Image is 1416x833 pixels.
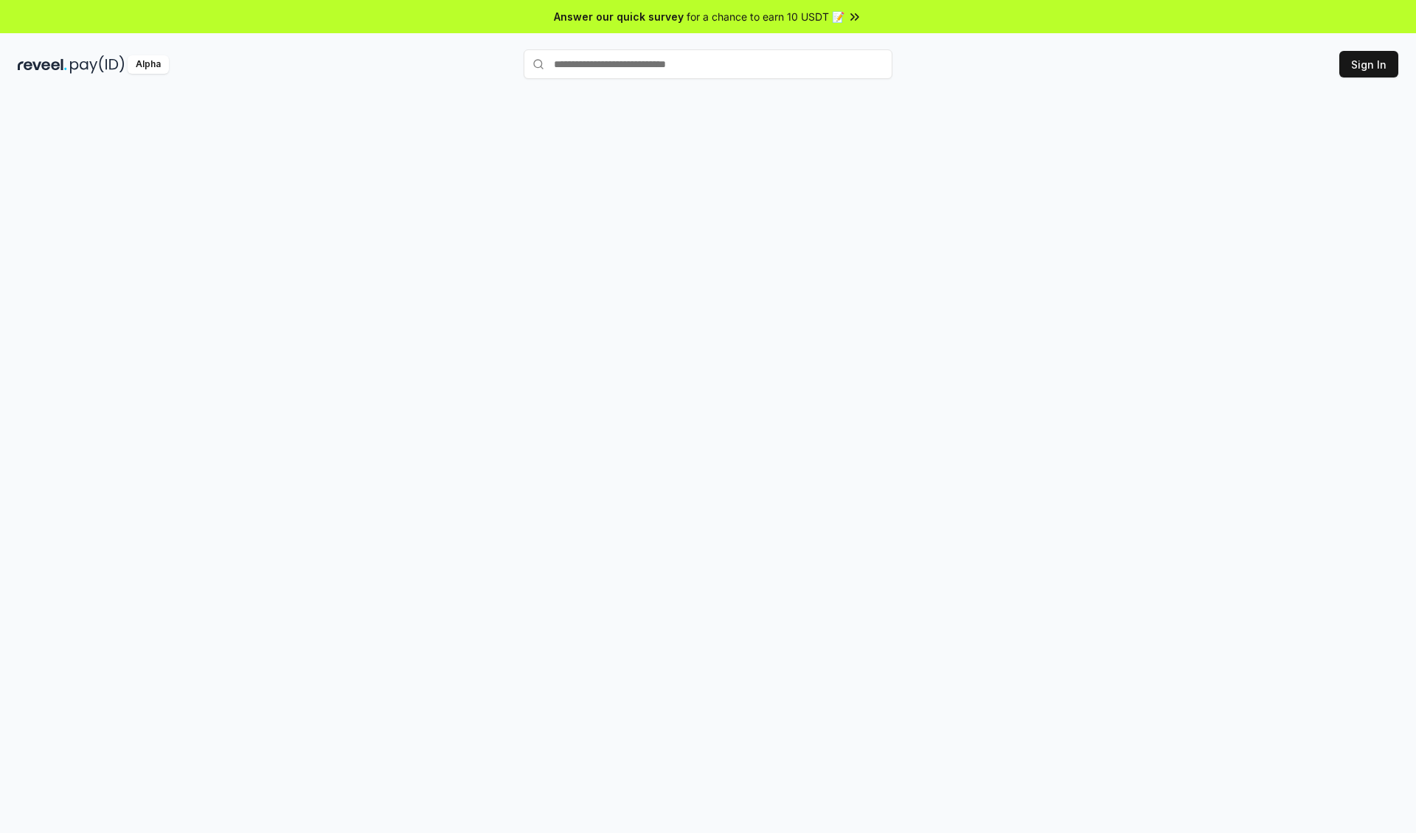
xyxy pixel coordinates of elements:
span: Answer our quick survey [554,9,684,24]
img: reveel_dark [18,55,67,74]
div: Alpha [128,55,169,74]
button: Sign In [1339,51,1398,77]
img: pay_id [70,55,125,74]
span: for a chance to earn 10 USDT 📝 [687,9,844,24]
